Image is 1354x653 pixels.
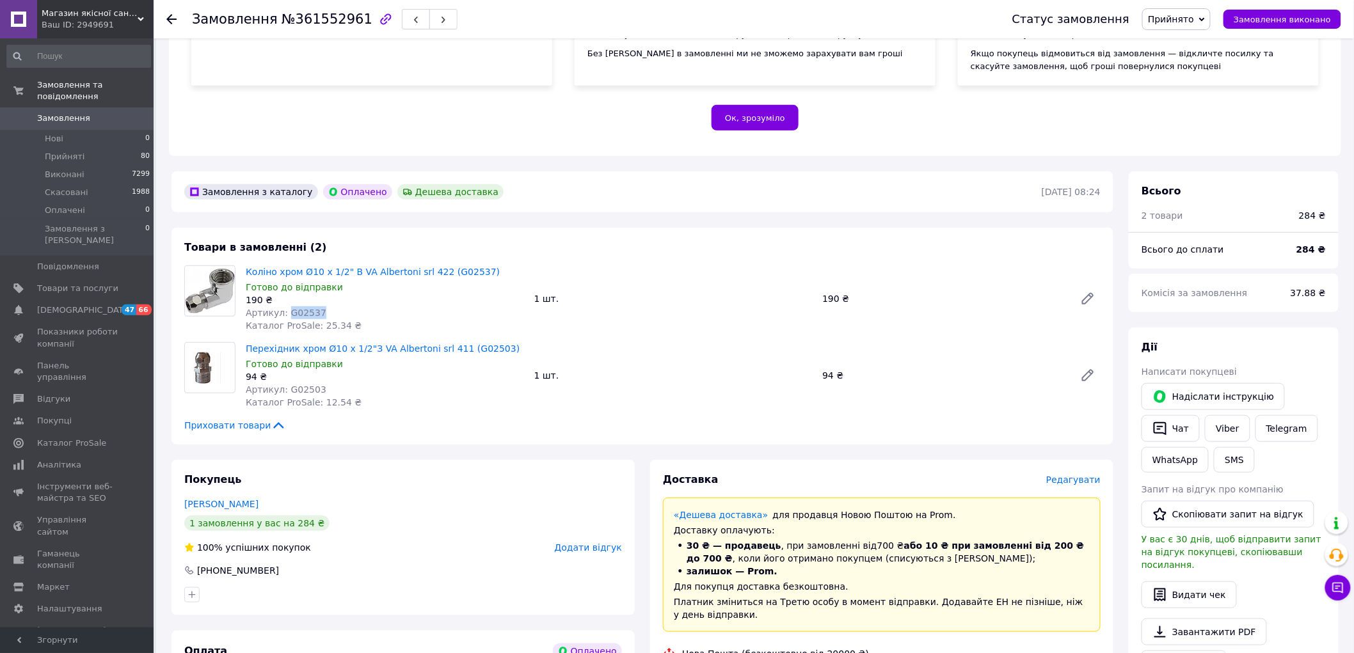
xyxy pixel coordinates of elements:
[555,542,622,553] span: Додати відгук
[145,223,150,246] span: 0
[37,603,102,615] span: Налаштування
[1142,288,1248,298] span: Комісія за замовлення
[1223,10,1341,29] button: Замовлення виконано
[37,360,118,383] span: Панель управління
[246,267,500,277] a: Коліно хром Ø10 х 1/2" В VA Albertoni srl 422 (G02537)
[323,184,392,200] div: Оплачено
[45,223,145,246] span: Замовлення з [PERSON_NAME]
[1234,15,1331,24] span: Замовлення виконано
[1046,475,1101,485] span: Редагувати
[45,133,63,145] span: Нові
[1142,244,1224,255] span: Всього до сплати
[184,473,242,485] span: Покупець
[37,548,118,571] span: Гаманець компанії
[37,113,90,124] span: Замовлення
[1142,447,1209,473] a: WhatsApp
[196,564,280,577] div: [PHONE_NUMBER]
[674,510,768,520] a: «Дешева доставка»
[246,320,362,331] span: Каталог ProSale: 25.34 ₴
[282,12,372,27] span: №361552961
[397,184,504,200] div: Дешева доставка
[246,294,524,306] div: 190 ₴
[1299,209,1326,222] div: 284 ₴
[197,542,223,553] span: 100%
[141,151,150,162] span: 80
[184,419,286,432] span: Приховати товари
[45,205,85,216] span: Оплачені
[1255,415,1318,442] a: Telegram
[971,47,1306,73] div: Якщо покупець відмовиться від замовлення — відкличте посилку та скасуйте замовлення, щоб гроші по...
[1142,185,1181,197] span: Всього
[674,580,1090,593] div: Для покупця доставка безкоштовна.
[817,366,1070,384] div: 94 ₴
[185,352,235,384] img: Перехідник хром Ø10 х 1/2"З VA Albertoni srl 411 (G02503)
[1142,484,1284,494] span: Запит на відгук про компанію
[663,473,719,485] span: Доставка
[674,524,1090,537] div: Доставку оплачують:
[1142,581,1237,608] button: Видати чек
[1142,366,1237,377] span: Написати покупцеві
[817,290,1070,308] div: 190 ₴
[42,19,154,31] div: Ваш ID: 2949691
[1142,618,1267,645] a: Завантажити PDF
[132,169,150,180] span: 7299
[185,269,235,313] img: Коліно хром Ø10 х 1/2" В VA Albertoni srl 422 (G02537)
[37,304,132,316] span: [DEMOGRAPHIC_DATA]
[587,47,923,60] div: Без [PERSON_NAME] в замовленні ми не зможемо зарахувати вам гроші
[674,508,1090,521] div: для продавця Новою Поштою на Prom.
[37,283,118,294] span: Товари та послуги
[1042,187,1101,197] time: [DATE] 08:24
[1075,286,1101,311] a: Редагувати
[1142,210,1183,221] span: 2 товари
[122,304,136,315] span: 47
[1214,447,1255,473] button: SMS
[246,397,362,407] span: Каталог ProSale: 12.54 ₴
[725,113,785,123] span: Ок, зрозуміло
[529,290,818,308] div: 1 шт.
[184,499,259,509] a: [PERSON_NAME]
[42,8,138,19] span: Магазин якісної сантехніки
[184,241,327,253] span: Товари в замовленні (2)
[37,437,106,449] span: Каталог ProSale
[529,366,818,384] div: 1 шт.
[674,539,1090,565] li: , при замовленні від 700 ₴ , коли його отримано покупцем (списуються з [PERSON_NAME]);
[712,105,799,130] button: Ок, зрозуміло
[6,45,151,68] input: Пошук
[1075,363,1101,388] a: Редагувати
[184,515,330,531] div: 1 замовлення у вас на 284 ₴
[37,326,118,349] span: Показники роботи компанії
[1325,575,1351,601] button: Чат з покупцем
[37,481,118,504] span: Інструменти веб-майстра та SEO
[37,261,99,272] span: Повідомлення
[1296,244,1326,255] b: 284 ₴
[45,169,84,180] span: Виконані
[192,12,278,27] span: Замовлення
[45,187,88,198] span: Скасовані
[1142,415,1200,442] button: Чат
[37,79,154,102] span: Замовлення та повідомлення
[37,415,72,427] span: Покупці
[1142,383,1285,410] button: Надіслати інструкцію
[1291,288,1326,298] span: 37.88 ₴
[246,359,343,369] span: Готово до відправки
[687,540,781,551] span: 30 ₴ — продавець
[1012,13,1130,26] div: Статус замовлення
[246,308,326,318] span: Артикул: G02537
[1142,501,1314,528] button: Скопіювати запит на відгук
[145,133,150,145] span: 0
[37,393,70,405] span: Відгуки
[246,282,343,292] span: Готово до відправки
[37,459,81,471] span: Аналітика
[184,184,318,200] div: Замовлення з каталогу
[145,205,150,216] span: 0
[1142,534,1321,570] span: У вас є 30 днів, щоб відправити запит на відгук покупцеві, скопіювавши посилання.
[687,566,777,576] span: залишок — Prom.
[1142,341,1158,353] span: Дії
[1148,14,1194,24] span: Прийнято
[136,304,151,315] span: 66
[184,541,311,554] div: успішних покупок
[246,384,326,395] span: Артикул: G02503
[674,595,1090,621] div: Платник зміниться на Третю особу в момент відправки. Додавайте ЕН не пізніше, ніж у день відправки.
[166,13,177,26] div: Повернутися назад
[246,370,524,383] div: 94 ₴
